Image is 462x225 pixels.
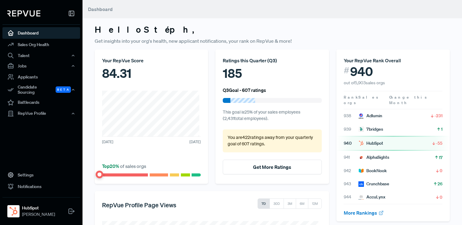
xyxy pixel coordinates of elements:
div: BookNook [358,168,387,174]
span: [PERSON_NAME] [22,211,55,218]
a: HubSpotHubSpot[PERSON_NAME] [2,197,80,220]
img: HubSpot [9,206,18,216]
span: [DATE] [102,139,113,145]
span: Change this Month [389,95,428,105]
span: Rank [344,95,358,100]
span: 940 [344,140,358,147]
div: 185 [223,64,321,82]
span: [DATE] [189,139,201,145]
img: AccuLynx [358,194,364,200]
span: 939 [344,126,358,132]
span: 944 [344,194,358,200]
div: 84.31 [102,64,201,82]
p: You are 422 ratings away from your quarterly goal of 607 ratings . [228,134,317,147]
a: Settings [2,169,80,181]
span: 26 [438,181,442,187]
span: Top 20 % [102,163,120,169]
strong: HubSpot [22,205,55,211]
div: Candidate Sourcing [2,83,80,97]
button: Candidate Sourcing Beta [2,83,80,97]
button: Jobs [2,61,80,71]
span: -231 [435,113,442,119]
span: Dashboard [88,6,113,12]
div: Your RepVue Score [102,57,201,64]
button: 6M [296,198,308,209]
div: AlphaSights [358,154,389,161]
a: Battlecards [2,97,80,108]
p: This goal is 25 % of your sales employees ( 2,431 total employees). [223,109,321,122]
img: HubSpot [358,140,364,146]
span: # [344,64,349,77]
p: Get insights into your org's health, new applicant notifications, your rank on RepVue & more! [95,37,450,45]
h3: Hello Stéph , [95,24,450,35]
a: More Rankings [344,210,384,216]
a: Sales Org Health [2,39,80,50]
div: Adlumin [358,113,382,119]
img: BookNook [358,168,364,173]
button: 30D [269,198,284,209]
span: 0 [440,168,442,174]
span: 1 [441,126,442,132]
a: Applicants [2,71,80,83]
div: Ratings this Quarter ( Q3 ) [223,57,321,64]
button: 7D [258,198,270,209]
span: Beta [56,86,71,93]
span: 0 [440,194,442,200]
div: AccuLynx [358,194,385,200]
h5: RepVue Profile Page Views [102,201,176,209]
span: 943 [344,181,358,187]
img: AlphaSights [358,155,364,160]
span: Your RepVue Rank Overall [344,57,401,64]
div: 7bridges [358,126,383,132]
a: Dashboard [2,27,80,39]
h6: Q3 Goal - 607 ratings [223,87,266,93]
span: Sales orgs [344,95,379,105]
button: 12M [308,198,322,209]
span: 17 [439,154,442,161]
button: 3M [284,198,296,209]
span: of sales orgs [102,163,146,169]
button: Get More Ratings [223,160,321,174]
button: RepVue Profile [2,108,80,119]
a: Notifications [2,181,80,192]
span: 942 [344,168,358,174]
span: 940 [350,64,373,79]
span: out of 5,903 sales orgs [344,80,385,85]
span: 938 [344,113,358,119]
img: Crunchbase [358,181,364,187]
div: HubSpot [358,140,383,147]
img: 7bridges [358,126,364,132]
span: -55 [436,140,442,146]
span: 941 [344,154,358,161]
img: Adlumin [358,113,364,119]
div: Crunchbase [358,181,389,187]
img: RepVue [7,10,40,16]
button: Talent [2,50,80,61]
